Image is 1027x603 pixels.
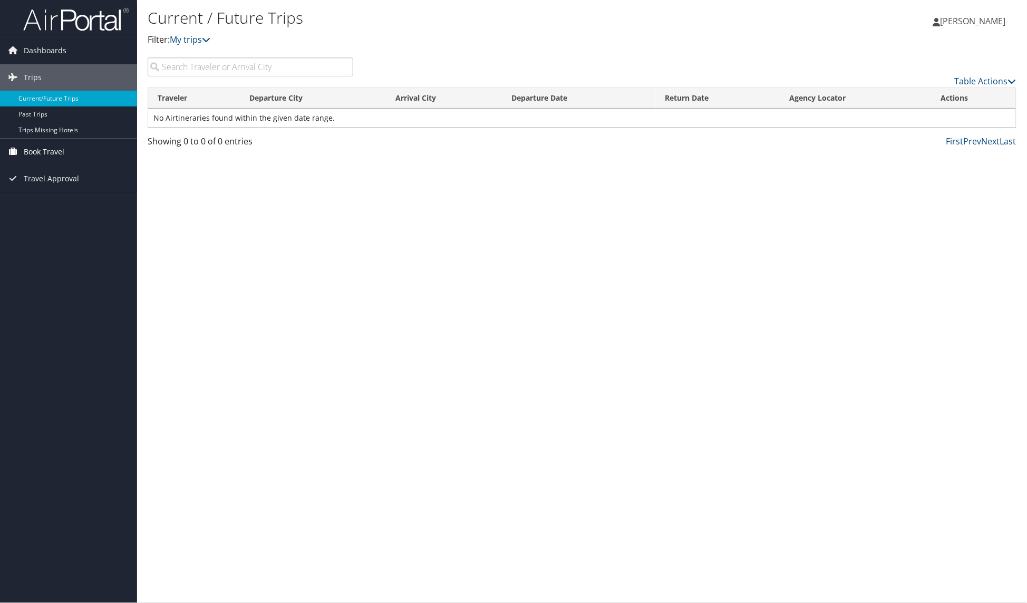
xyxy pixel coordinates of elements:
[1000,135,1016,147] a: Last
[932,88,1016,109] th: Actions
[933,5,1016,37] a: [PERSON_NAME]
[170,34,210,45] a: My trips
[955,75,1016,87] a: Table Actions
[148,33,727,47] p: Filter:
[240,88,386,109] th: Departure City: activate to sort column ascending
[941,15,1006,27] span: [PERSON_NAME]
[24,64,42,91] span: Trips
[148,7,727,29] h1: Current / Future Trips
[386,88,502,109] th: Arrival City: activate to sort column ascending
[24,139,64,165] span: Book Travel
[502,88,656,109] th: Departure Date: activate to sort column descending
[24,37,66,64] span: Dashboards
[656,88,780,109] th: Return Date: activate to sort column ascending
[24,166,79,192] span: Travel Approval
[780,88,932,109] th: Agency Locator: activate to sort column ascending
[148,109,1016,128] td: No Airtineraries found within the given date range.
[148,57,353,76] input: Search Traveler or Arrival City
[148,88,240,109] th: Traveler: activate to sort column ascending
[23,7,129,32] img: airportal-logo.png
[946,135,964,147] a: First
[148,135,353,153] div: Showing 0 to 0 of 0 entries
[982,135,1000,147] a: Next
[964,135,982,147] a: Prev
